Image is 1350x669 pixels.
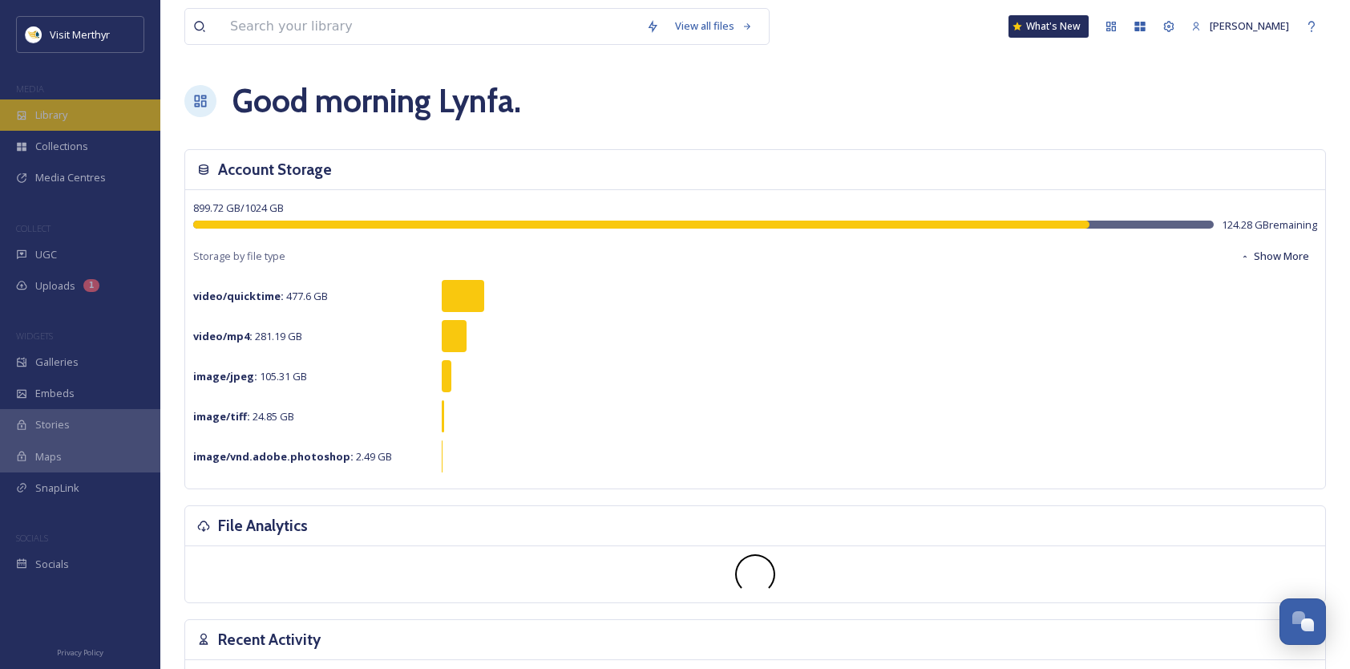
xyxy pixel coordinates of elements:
[218,158,332,181] h3: Account Storage
[193,369,307,383] span: 105.31 GB
[1210,18,1289,33] span: [PERSON_NAME]
[35,386,75,401] span: Embeds
[667,10,761,42] a: View all files
[35,355,79,370] span: Galleries
[35,170,106,185] span: Media Centres
[222,9,638,44] input: Search your library
[83,279,99,292] div: 1
[35,278,75,294] span: Uploads
[35,449,62,464] span: Maps
[218,628,321,651] h3: Recent Activity
[50,27,110,42] span: Visit Merthyr
[1279,598,1326,645] button: Open Chat
[35,139,88,154] span: Collections
[26,26,42,43] img: download.jpeg
[35,480,79,496] span: SnapLink
[193,369,257,383] strong: image/jpeg :
[193,449,354,464] strong: image/vnd.adobe.photoshop :
[16,532,48,544] span: SOCIALS
[232,77,521,125] h1: Good morning Lynfa .
[35,107,67,123] span: Library
[1183,10,1297,42] a: [PERSON_NAME]
[193,249,285,264] span: Storage by file type
[193,201,284,215] span: 899.72 GB / 1024 GB
[16,330,53,342] span: WIDGETS
[193,289,328,303] span: 477.6 GB
[193,329,253,343] strong: video/mp4 :
[35,557,69,572] span: Socials
[1008,15,1089,38] a: What's New
[1232,241,1317,272] button: Show More
[193,449,392,464] span: 2.49 GB
[35,247,57,262] span: UGC
[218,514,308,537] h3: File Analytics
[57,647,103,658] span: Privacy Policy
[57,642,103,661] a: Privacy Policy
[193,289,284,303] strong: video/quicktime :
[35,417,70,432] span: Stories
[1222,217,1317,233] span: 124.28 GB remaining
[16,83,44,95] span: MEDIA
[193,409,294,424] span: 24.85 GB
[193,409,250,424] strong: image/tiff :
[16,222,51,234] span: COLLECT
[193,329,302,343] span: 281.19 GB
